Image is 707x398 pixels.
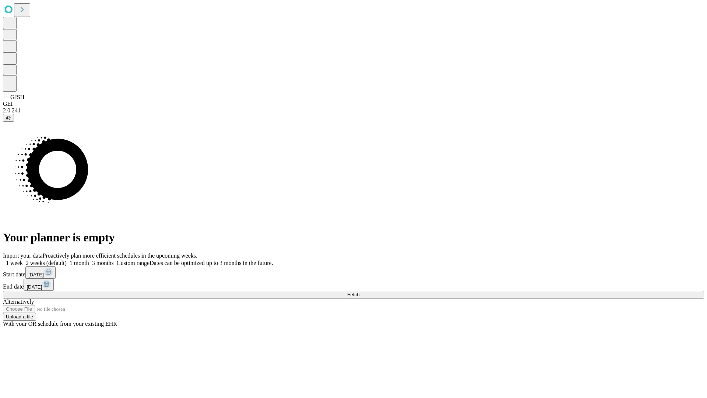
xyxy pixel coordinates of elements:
span: [DATE] [28,272,44,277]
span: 1 week [6,260,23,266]
div: 2.0.241 [3,107,704,114]
span: 3 months [92,260,114,266]
span: Fetch [347,292,359,297]
span: @ [6,115,11,121]
span: 2 weeks (default) [26,260,67,266]
div: GEI [3,101,704,107]
button: Upload a file [3,313,36,321]
span: Import your data [3,252,43,259]
span: Dates can be optimized up to 3 months in the future. [150,260,273,266]
span: [DATE] [27,284,42,290]
button: @ [3,114,14,122]
button: [DATE] [24,279,54,291]
span: Custom range [117,260,150,266]
span: 1 month [70,260,89,266]
span: Alternatively [3,298,34,305]
button: Fetch [3,291,704,298]
h1: Your planner is empty [3,231,704,244]
span: With your OR schedule from your existing EHR [3,321,117,327]
button: [DATE] [25,266,56,279]
div: Start date [3,266,704,279]
span: Proactively plan more efficient schedules in the upcoming weeks. [43,252,197,259]
div: End date [3,279,704,291]
span: GJSH [10,94,24,100]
